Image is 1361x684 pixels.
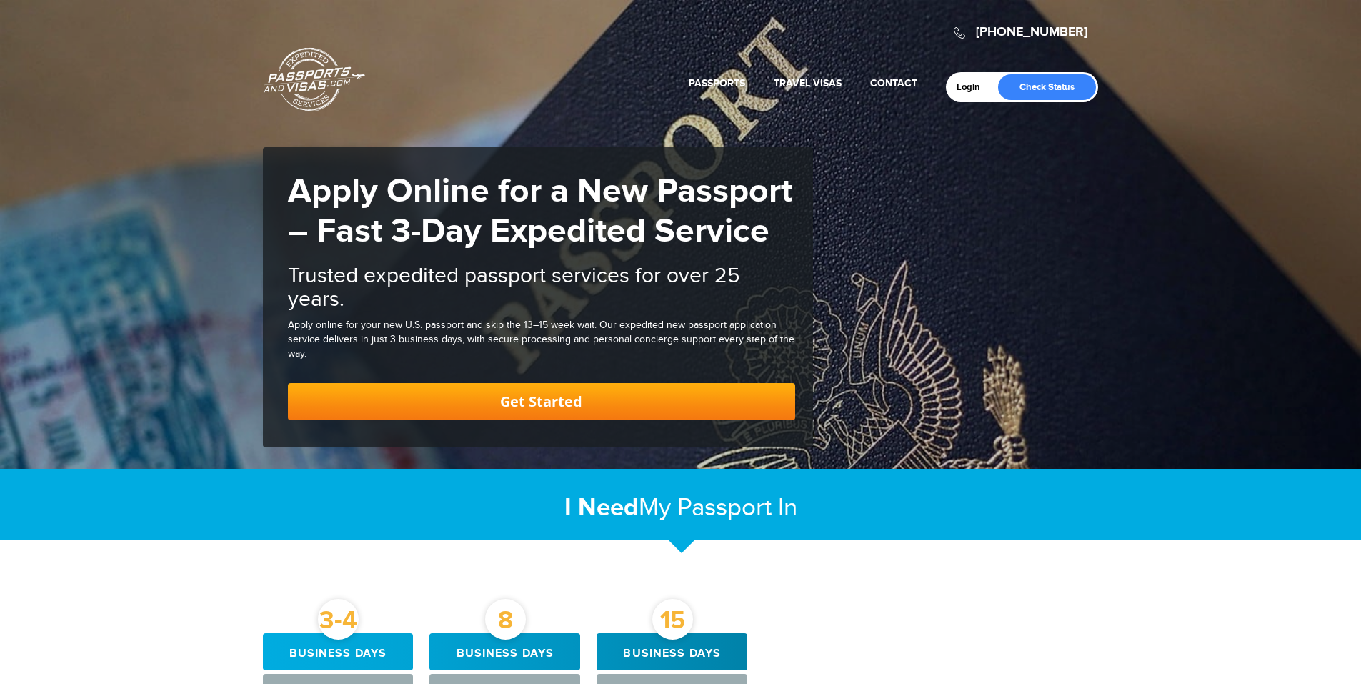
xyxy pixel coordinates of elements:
div: 8 [485,599,526,640]
div: Business days [597,633,747,670]
a: Contact [870,77,917,89]
a: Login [957,81,990,93]
strong: I Need [564,492,639,523]
strong: Apply Online for a New Passport – Fast 3-Day Expedited Service [288,171,792,252]
div: Business days [429,633,580,670]
a: [PHONE_NUMBER] [976,24,1087,40]
a: Travel Visas [774,77,842,89]
div: 3-4 [318,599,359,640]
a: Get Started [288,383,795,420]
a: Passports [689,77,745,89]
a: Passports & [DOMAIN_NAME] [264,47,365,111]
a: Check Status [998,74,1096,100]
span: Passport In [677,493,797,522]
div: Apply online for your new U.S. passport and skip the 13–15 week wait. Our expedited new passport ... [288,319,795,362]
div: Business days [263,633,414,670]
h2: My [263,492,1099,523]
div: 15 [652,599,693,640]
h2: Trusted expedited passport services for over 25 years. [288,264,795,312]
